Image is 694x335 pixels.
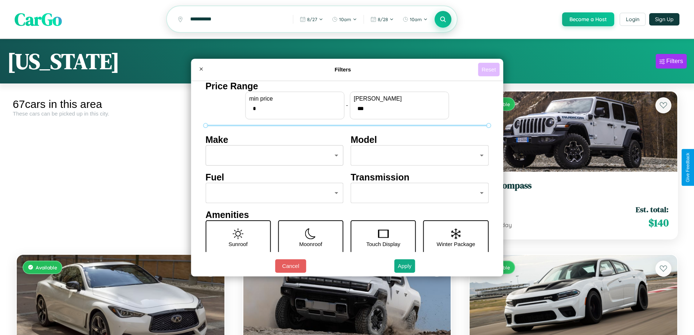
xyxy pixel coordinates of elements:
[399,13,431,25] button: 10am
[36,264,57,270] span: Available
[228,239,248,249] p: Sunroof
[354,96,445,102] label: [PERSON_NAME]
[13,110,228,117] div: These cars can be picked up in this city.
[378,16,388,22] span: 8 / 28
[7,46,119,76] h1: [US_STATE]
[410,16,422,22] span: 10am
[205,172,344,183] h4: Fuel
[328,13,361,25] button: 10am
[636,204,668,215] span: Est. total:
[275,259,306,273] button: Cancel
[437,239,475,249] p: Winter Package
[299,239,322,249] p: Moonroof
[351,172,489,183] h4: Transmission
[478,180,668,191] h3: Jeep Compass
[562,12,614,26] button: Become a Host
[205,135,344,145] h4: Make
[205,210,489,220] h4: Amenities
[366,239,400,249] p: Touch Display
[208,66,478,73] h4: Filters
[13,98,228,110] div: 67 cars in this area
[649,13,679,26] button: Sign Up
[296,13,327,25] button: 8/27
[394,259,415,273] button: Apply
[648,215,668,230] span: $ 140
[478,180,668,198] a: Jeep Compass2014
[205,81,489,91] h4: Price Range
[307,16,317,22] span: 8 / 27
[656,54,687,69] button: Filters
[346,100,348,110] p: -
[339,16,351,22] span: 10am
[15,7,62,31] span: CarGo
[367,13,397,25] button: 8/28
[685,153,690,182] div: Give Feedback
[497,221,512,229] span: / day
[249,96,340,102] label: min price
[666,58,683,65] div: Filters
[620,13,646,26] button: Login
[478,63,499,76] button: Reset
[351,135,489,145] h4: Model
